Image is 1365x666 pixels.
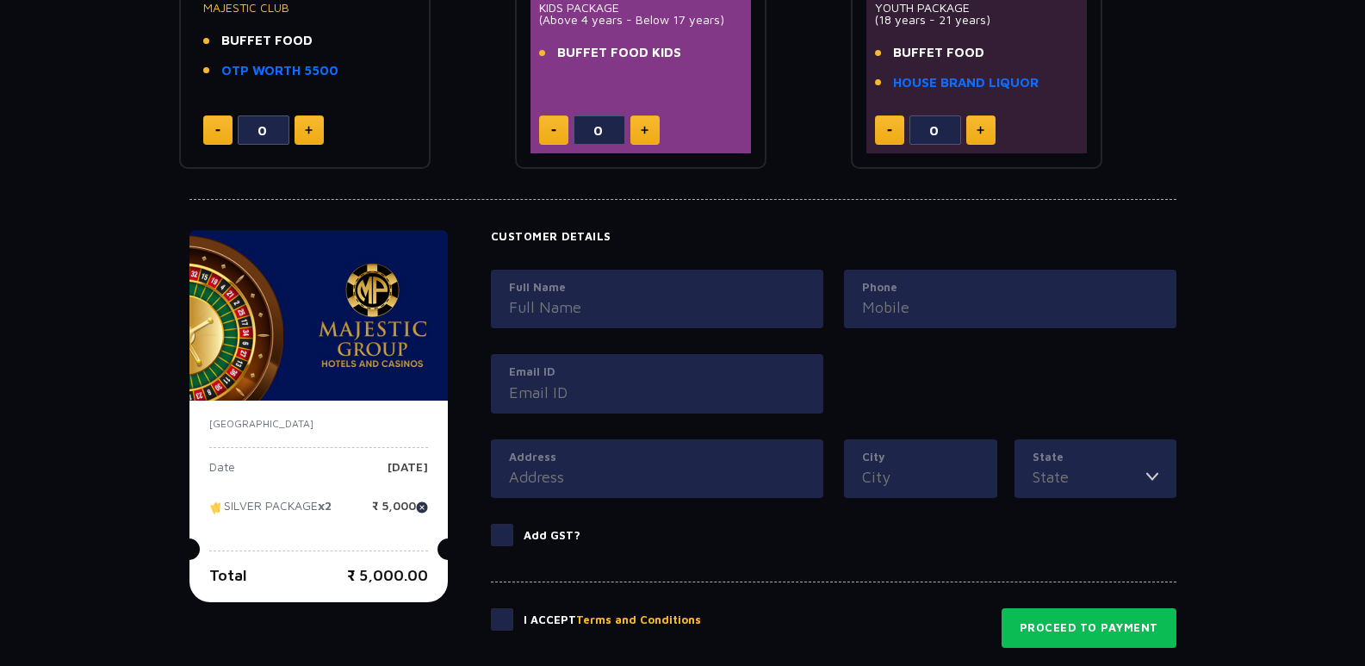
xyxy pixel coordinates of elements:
img: minus [215,129,220,132]
img: plus [305,126,313,134]
span: BUFFET FOOD [221,31,313,51]
label: Address [509,449,805,466]
label: Phone [862,279,1158,296]
img: plus [641,126,648,134]
label: State [1033,449,1158,466]
p: Add GST? [524,527,580,545]
input: City [862,465,979,489]
p: SILVER PACKAGE [209,500,332,526]
label: Email ID [509,364,805,381]
p: YOUTH PACKAGE [875,2,1079,14]
p: I Accept [524,612,701,629]
button: Proceed to Payment [1002,608,1176,648]
a: OTP WORTH 5500 [221,61,338,81]
img: tikcet [209,500,224,515]
p: MAJESTIC CLUB [203,2,407,14]
p: (18 years - 21 years) [875,14,1079,26]
img: majesticPride-banner [189,230,448,401]
strong: x2 [318,499,332,514]
p: Date [209,461,235,487]
a: HOUSE BRAND LIQUOR [893,73,1039,93]
button: Terms and Conditions [576,612,701,629]
p: KIDS PACKAGE [539,2,743,14]
input: Address [509,465,805,489]
input: Email ID [509,381,805,404]
label: City [862,449,979,466]
img: minus [551,129,556,132]
input: Full Name [509,296,805,319]
p: (Above 4 years - Below 17 years) [539,14,743,26]
h4: Customer Details [491,230,1176,244]
input: Mobile [862,296,1158,319]
p: Total [209,563,247,587]
span: BUFFET FOOD KIDS [557,43,681,63]
img: toggler icon [1146,465,1158,489]
span: BUFFET FOOD [893,43,984,63]
img: minus [887,129,892,132]
p: ₹ 5,000 [372,500,428,526]
img: plus [977,126,984,134]
p: [DATE] [388,461,428,487]
label: Full Name [509,279,805,296]
p: [GEOGRAPHIC_DATA] [209,416,428,432]
input: State [1033,465,1146,489]
p: ₹ 5,000.00 [347,563,428,587]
